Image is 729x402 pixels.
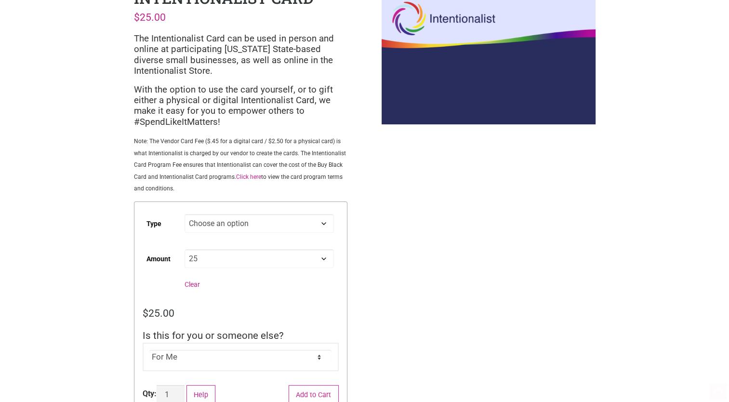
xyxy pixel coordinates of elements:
select: Is this for you or someone else? [149,350,331,364]
label: Amount [146,248,171,270]
div: Qty: [143,388,157,400]
bdi: 25.00 [143,307,174,319]
a: Clear options [185,281,200,288]
span: Note: The Vendor Card Fee ($.45 for a digital card / $2.50 for a physical card) is what Intention... [134,138,346,192]
bdi: 25.00 [134,11,166,23]
div: Scroll Back to Top [710,383,727,400]
p: With the option to use the card yourself, or to gift either a physical or digital Intentionalist ... [134,84,347,128]
p: The Intentionalist Card can be used in person and online at participating [US_STATE] State-based ... [134,33,347,77]
span: $ [134,11,140,23]
span: Is this for you or someone else? [143,330,284,341]
label: Type [146,213,161,235]
span: $ [143,307,148,319]
a: Click here [236,174,261,180]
